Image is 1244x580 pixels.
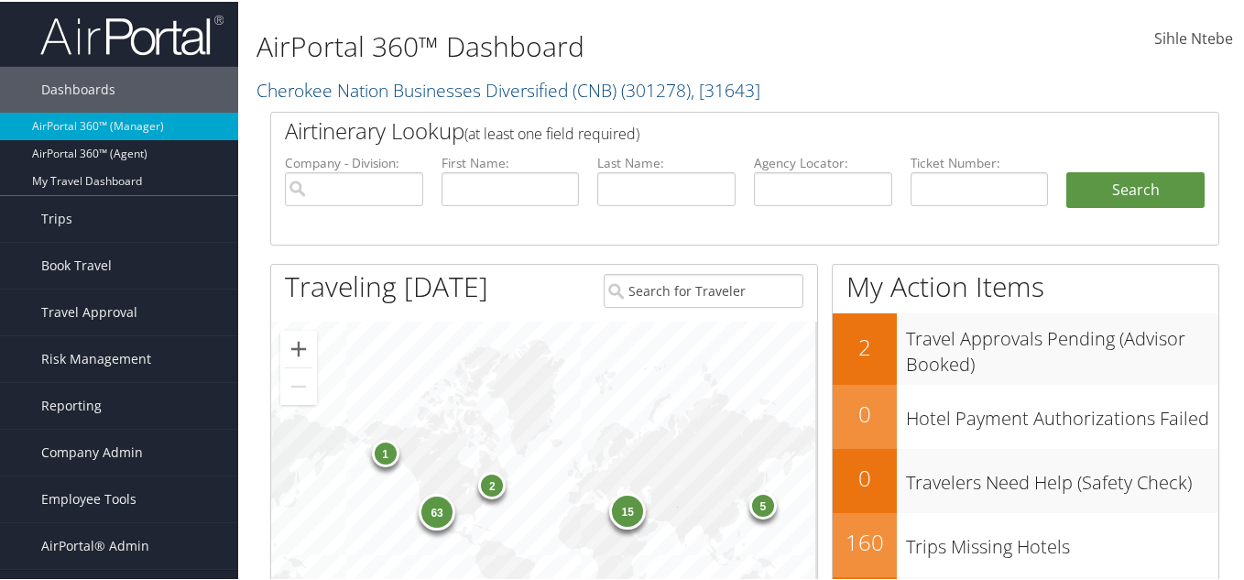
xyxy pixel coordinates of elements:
img: airportal-logo.png [40,12,224,55]
label: First Name: [442,152,580,170]
h2: Airtinerary Lookup [285,114,1126,145]
span: Sihle Ntebe [1154,27,1233,47]
h1: AirPortal 360™ Dashboard [256,26,908,64]
span: Book Travel [41,241,112,287]
button: Zoom in [280,329,317,366]
span: Employee Tools [41,475,136,520]
h3: Travelers Need Help (Safety Check) [906,459,1218,494]
a: 0Travelers Need Help (Safety Check) [833,447,1218,511]
div: 15 [609,491,646,528]
span: Risk Management [41,334,151,380]
h2: 0 [833,461,897,492]
div: 2 [478,470,506,498]
a: 2Travel Approvals Pending (Advisor Booked) [833,312,1218,382]
span: Travel Approval [41,288,137,334]
label: Last Name: [597,152,736,170]
h3: Travel Approvals Pending (Advisor Booked) [906,315,1218,376]
a: 0Hotel Payment Authorizations Failed [833,383,1218,447]
span: Trips [41,194,72,240]
a: Cherokee Nation Businesses Diversified (CNB) [256,76,760,101]
label: Agency Locator: [754,152,892,170]
span: (at least one field required) [464,122,639,142]
input: Search for Traveler [604,272,803,306]
h2: 160 [833,525,897,556]
span: Dashboards [41,65,115,111]
h2: 2 [833,330,897,361]
span: Company Admin [41,428,143,474]
a: 160Trips Missing Hotels [833,511,1218,575]
h1: Traveling [DATE] [285,266,488,304]
div: 1 [372,438,399,465]
button: Search [1066,170,1205,207]
span: Reporting [41,381,102,427]
div: 5 [749,490,777,518]
label: Company - Division: [285,152,423,170]
a: Sihle Ntebe [1154,9,1233,66]
h2: 0 [833,397,897,428]
span: AirPortal® Admin [41,521,149,567]
h3: Hotel Payment Authorizations Failed [906,395,1218,430]
label: Ticket Number: [911,152,1049,170]
h3: Trips Missing Hotels [906,523,1218,558]
button: Zoom out [280,367,317,403]
span: , [ 31643 ] [691,76,760,101]
div: 63 [419,491,455,528]
span: ( 301278 ) [621,76,691,101]
h1: My Action Items [833,266,1218,304]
